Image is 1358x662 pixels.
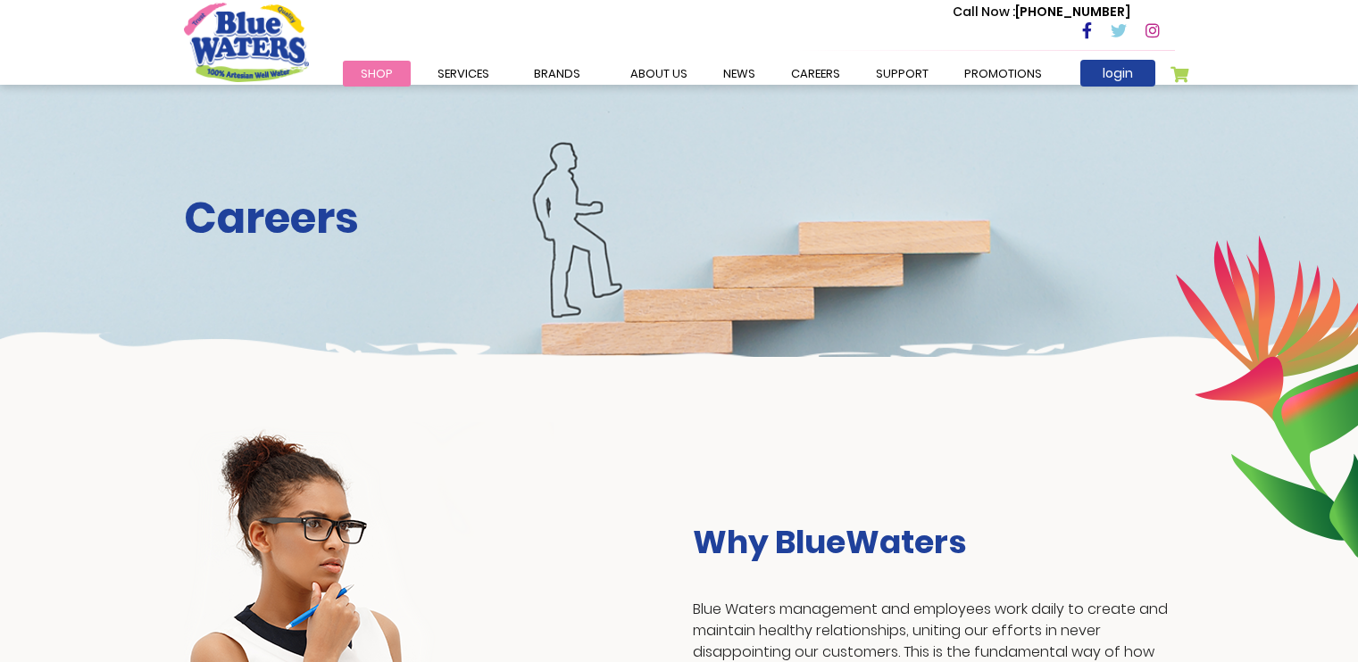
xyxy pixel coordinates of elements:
a: Services [420,61,507,87]
span: Services [437,65,489,82]
a: careers [773,61,858,87]
p: [PHONE_NUMBER] [953,3,1130,21]
span: Shop [361,65,393,82]
h3: Why BlueWaters [693,523,1175,561]
a: support [858,61,946,87]
a: about us [612,61,705,87]
img: career-intro-leaves.png [1175,235,1358,558]
h2: Careers [184,193,1175,244]
a: News [705,61,773,87]
span: Call Now : [953,3,1015,21]
span: Brands [534,65,580,82]
a: store logo [184,3,309,81]
a: Promotions [946,61,1060,87]
a: Brands [516,61,598,87]
a: login [1080,60,1155,87]
a: Shop [343,61,411,87]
